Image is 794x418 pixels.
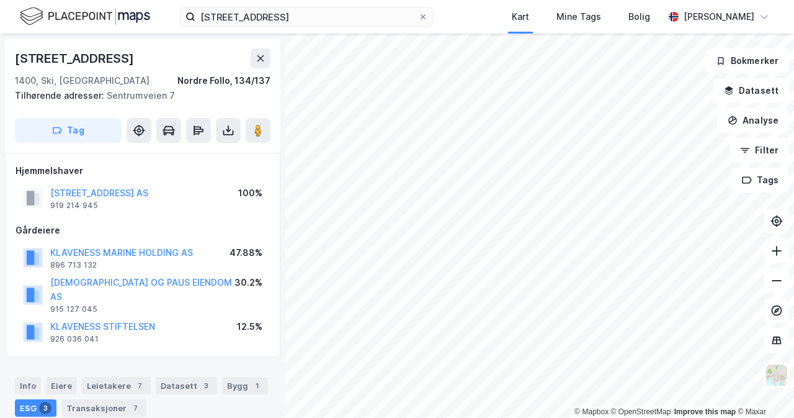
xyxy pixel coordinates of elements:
[15,90,107,101] span: Tilhørende adresser:
[732,358,794,418] iframe: Chat Widget
[177,73,270,88] div: Nordre Follo, 134/137
[133,379,146,392] div: 7
[574,407,609,416] a: Mapbox
[251,379,263,392] div: 1
[15,399,56,417] div: ESG
[156,377,217,394] div: Datasett
[50,304,97,314] div: 915 127 045
[705,48,789,73] button: Bokmerker
[16,163,270,178] div: Hjemmelshaver
[50,201,98,211] div: 919 214 945
[611,407,671,416] a: OpenStreetMap
[200,379,212,392] div: 3
[234,275,262,290] div: 30.2%
[61,399,146,417] div: Transaksjoner
[717,108,789,133] button: Analyse
[15,73,149,88] div: 1400, Ski, [GEOGRAPHIC_DATA]
[237,319,262,334] div: 12.5%
[731,168,789,193] button: Tags
[628,9,650,24] div: Bolig
[15,88,261,103] div: Sentrumveien 7
[512,9,529,24] div: Kart
[222,377,268,394] div: Bygg
[20,6,150,27] img: logo.f888ab2527a4732fd821a326f86c7f29.svg
[230,245,262,260] div: 47.88%
[238,186,262,201] div: 100%
[16,223,270,238] div: Gårdeiere
[15,48,136,68] div: [STREET_ADDRESS]
[15,118,122,143] button: Tag
[50,334,99,344] div: 926 036 041
[50,260,97,270] div: 896 713 132
[713,78,789,103] button: Datasett
[195,7,418,26] input: Søk på adresse, matrikkel, gårdeiere, leietakere eller personer
[674,407,736,416] a: Improve this map
[129,402,141,414] div: 7
[15,377,41,394] div: Info
[556,9,601,24] div: Mine Tags
[39,402,51,414] div: 3
[684,9,754,24] div: [PERSON_NAME]
[46,377,77,394] div: Eiere
[729,138,789,163] button: Filter
[82,377,151,394] div: Leietakere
